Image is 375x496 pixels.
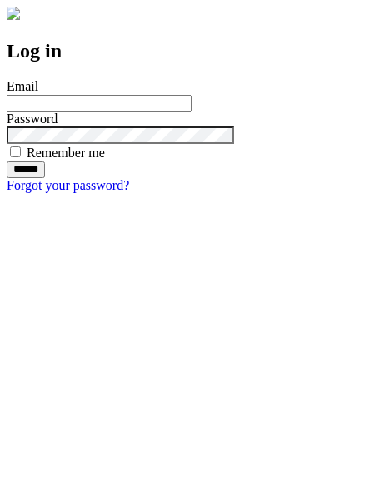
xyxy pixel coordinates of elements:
h2: Log in [7,40,368,62]
label: Password [7,112,57,126]
label: Email [7,79,38,93]
img: logo-4e3dc11c47720685a147b03b5a06dd966a58ff35d612b21f08c02c0306f2b779.png [7,7,20,20]
a: Forgot your password? [7,178,129,192]
label: Remember me [27,146,105,160]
